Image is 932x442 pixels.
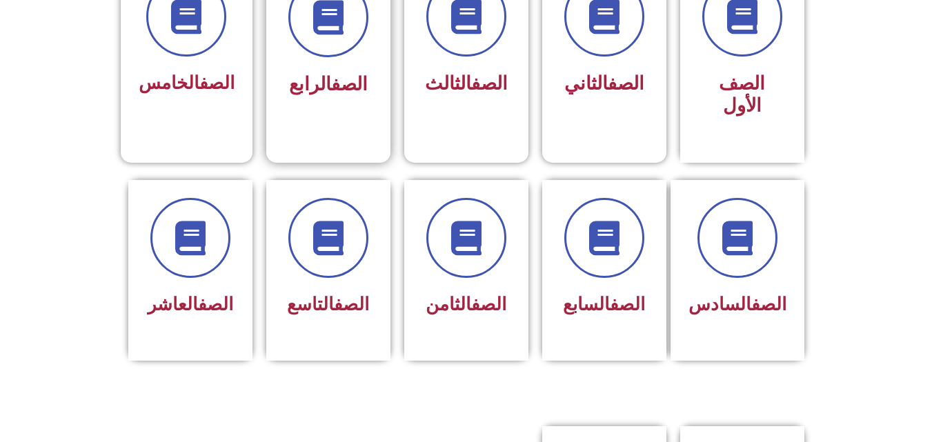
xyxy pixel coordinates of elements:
span: الثامن [426,294,506,314]
a: الصف [471,72,508,94]
span: السادس [688,294,786,314]
span: العاشر [148,294,233,314]
span: الصف الأول [719,72,765,117]
a: الصف [199,72,235,93]
span: الخامس [139,72,235,93]
span: الثاني [564,72,644,94]
a: الصف [471,294,506,314]
a: الصف [610,294,645,314]
span: الرابع [289,73,368,95]
a: الصف [198,294,233,314]
a: الصف [331,73,368,95]
a: الصف [608,72,644,94]
span: السابع [563,294,645,314]
a: الصف [334,294,369,314]
span: التاسع [287,294,369,314]
span: الثالث [425,72,508,94]
a: الصف [751,294,786,314]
